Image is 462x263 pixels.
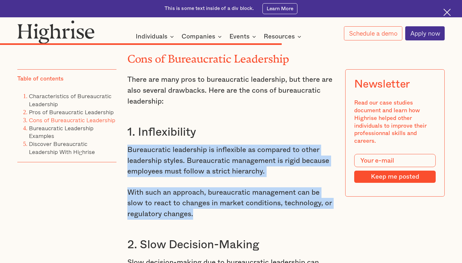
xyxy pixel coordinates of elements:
p: There are many pros to bureaucratic leadership, but there are also several drawbacks. Here are th... [127,74,335,107]
div: Table of contents [17,75,64,83]
a: Discover Bureaucratic Leadership With Highrise [29,140,95,157]
a: Schedule a demo [344,26,402,40]
h3: 2. Slow Decision-Making [127,238,335,252]
form: Modal Form [355,154,436,183]
p: With such an approach, bureaucratic management can be slow to react to changes in market conditio... [127,187,335,220]
input: Keep me posted [355,171,436,183]
div: Events [229,33,250,40]
a: Apply now [405,26,445,40]
img: Cross icon [443,9,451,16]
a: Learn More [262,3,297,14]
a: Bureaucratic Leadership Examples [29,123,93,140]
img: Highrise logo [17,20,95,44]
h3: 1. Inflexibility [127,125,335,140]
div: Newsletter [355,78,410,91]
a: Cons of Bureaucratic Leadership [29,115,115,124]
div: Individuals [136,33,167,40]
div: Events [229,33,258,40]
a: Characteristics of Bureaucratic Leadership [29,91,111,108]
div: Individuals [136,33,176,40]
div: This is some text inside of a div block. [165,5,254,12]
a: Pros of Bureaucratic Leadership [29,107,114,116]
p: Bureaucratic leadership is inflexible as compared to other leadership styles. Bureaucratic manage... [127,145,335,177]
div: Companies [182,33,215,40]
div: Resources [264,33,303,40]
input: Your e-mail [355,154,436,167]
div: Resources [264,33,295,40]
div: Read our case studies document and learn how Highrise helped other individuals to improve their p... [355,99,436,146]
div: Companies [182,33,224,40]
h2: Cons of Bureaucratic Leadership [127,50,335,62]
